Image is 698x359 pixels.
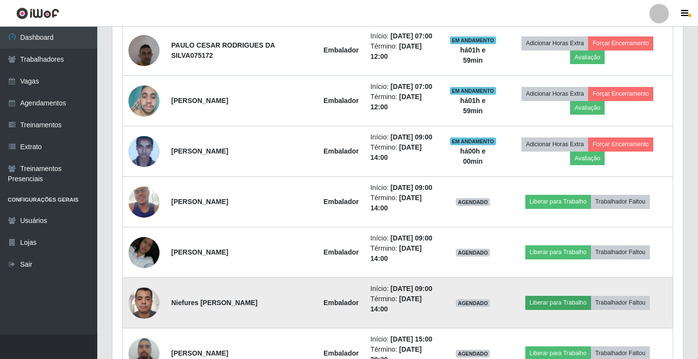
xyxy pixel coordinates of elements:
[456,299,490,307] span: AGENDADO
[128,225,160,279] img: 1725903648541.jpeg
[521,87,588,101] button: Adicionar Horas Extra
[521,137,588,151] button: Adicionar Horas Extra
[323,147,358,155] strong: Embalador
[588,137,653,151] button: Forçar Encerramento
[391,83,432,90] time: [DATE] 07:00
[591,245,650,259] button: Trabalhador Faltou
[370,233,438,243] li: Início:
[128,282,160,324] img: 1744031774658.jpeg
[128,30,160,71] img: 1701560793571.jpeg
[128,131,160,171] img: 1673386012464.jpeg
[391,184,432,191] time: [DATE] 09:00
[460,46,485,64] strong: há 01 h e 59 min
[391,285,432,292] time: [DATE] 09:00
[460,97,485,115] strong: há 01 h e 59 min
[521,36,588,50] button: Adicionar Horas Extra
[128,80,160,121] img: 1748551724527.jpeg
[171,349,228,357] strong: [PERSON_NAME]
[450,137,496,145] span: EM ANDAMENTO
[588,36,653,50] button: Forçar Encerramento
[323,248,358,256] strong: Embalador
[370,82,438,92] li: Início:
[525,296,591,309] button: Liberar para Trabalho
[450,87,496,95] span: EM ANDAMENTO
[525,245,591,259] button: Liberar para Trabalho
[456,249,490,256] span: AGENDADO
[323,46,358,54] strong: Embalador
[460,147,485,165] strong: há 00 h e 00 min
[370,92,438,112] li: Término:
[591,195,650,208] button: Trabalhador Faltou
[450,36,496,44] span: EM ANDAMENTO
[370,132,438,142] li: Início:
[456,350,490,358] span: AGENDADO
[128,174,160,230] img: 1751474916234.jpeg
[16,7,59,19] img: CoreUI Logo
[171,198,228,205] strong: [PERSON_NAME]
[570,101,605,115] button: Avaliação
[370,31,438,41] li: Início:
[370,183,438,193] li: Início:
[323,97,358,104] strong: Embalador
[370,294,438,314] li: Término:
[391,133,432,141] time: [DATE] 09:00
[591,296,650,309] button: Trabalhador Faltou
[391,32,432,40] time: [DATE] 07:00
[525,195,591,208] button: Liberar para Trabalho
[171,147,228,155] strong: [PERSON_NAME]
[171,97,228,104] strong: [PERSON_NAME]
[370,142,438,163] li: Término:
[570,51,605,64] button: Avaliação
[323,198,358,205] strong: Embalador
[391,335,432,343] time: [DATE] 15:00
[370,193,438,213] li: Término:
[370,243,438,264] li: Término:
[370,334,438,344] li: Início:
[370,284,438,294] li: Início:
[171,41,275,59] strong: PAULO CESAR RODRIGUES DA SILVA075172
[370,41,438,62] li: Término:
[171,248,228,256] strong: [PERSON_NAME]
[171,299,257,307] strong: Niefures [PERSON_NAME]
[588,87,653,101] button: Forçar Encerramento
[570,152,605,165] button: Avaliação
[456,198,490,206] span: AGENDADO
[323,349,358,357] strong: Embalador
[323,299,358,307] strong: Embalador
[391,234,432,242] time: [DATE] 09:00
